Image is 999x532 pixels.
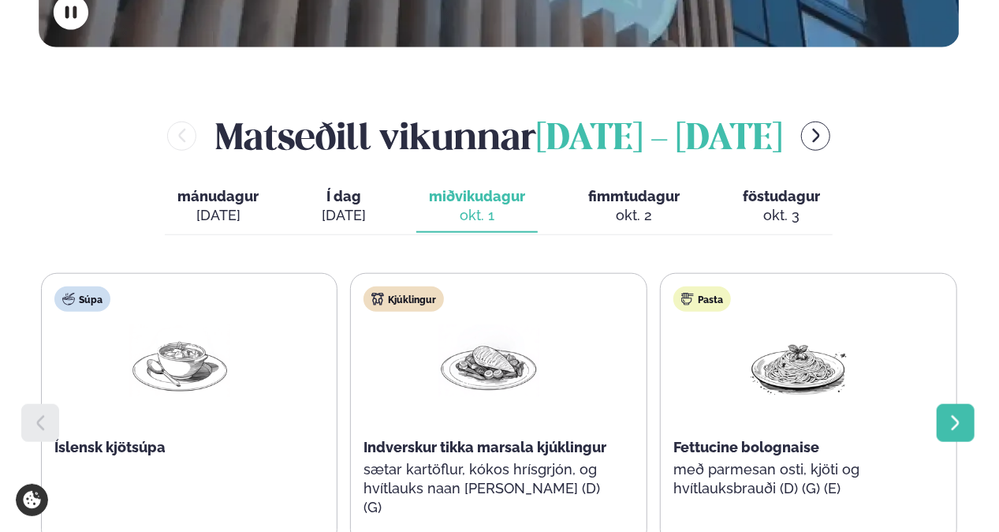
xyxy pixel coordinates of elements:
span: föstudagur [743,188,820,204]
div: okt. 1 [429,206,525,225]
button: miðvikudagur okt. 1 [416,181,538,233]
span: Fettucine bolognaise [673,439,819,455]
button: menu-btn-right [801,122,830,151]
p: sætar kartöflur, kókos hrísgrjón, og hvítlauks naan [PERSON_NAME] (D) (G) [363,460,614,517]
img: Soup.png [129,324,230,398]
img: pasta.svg [681,293,694,305]
span: Indverskur tikka marsala kjúklingur [363,439,606,455]
img: soup.svg [62,293,75,305]
button: menu-btn-left [167,122,196,151]
span: Í dag [322,187,366,206]
div: Súpa [54,287,110,312]
img: chicken.svg [371,293,384,305]
div: [DATE] [177,206,259,225]
span: Íslensk kjötsúpa [54,439,166,455]
button: föstudagur okt. 3 [730,181,833,233]
h2: Matseðill vikunnar [215,111,782,162]
div: Pasta [673,287,731,312]
div: okt. 2 [588,206,680,225]
div: Kjúklingur [363,287,444,312]
a: Cookie settings [16,484,48,516]
div: [DATE] [322,206,366,225]
img: Spagetti.png [748,324,849,398]
button: fimmtudagur okt. 2 [576,181,692,233]
img: Chicken-breast.png [438,324,539,398]
span: mánudagur [177,188,259,204]
div: okt. 3 [743,206,820,225]
span: miðvikudagur [429,188,525,204]
span: fimmtudagur [588,188,680,204]
p: með parmesan osti, kjöti og hvítlauksbrauði (D) (G) (E) [673,460,924,498]
button: Í dag [DATE] [309,181,378,233]
button: mánudagur [DATE] [165,181,271,233]
span: [DATE] - [DATE] [536,122,782,157]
